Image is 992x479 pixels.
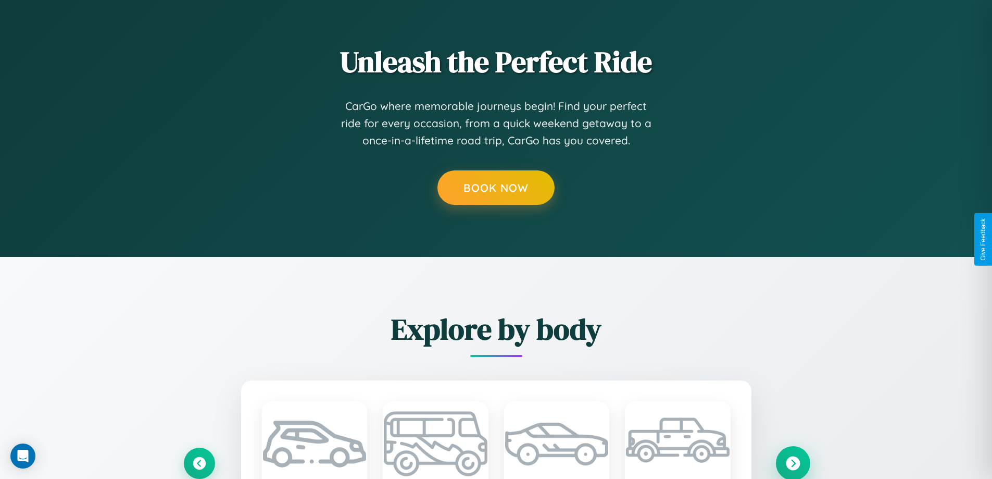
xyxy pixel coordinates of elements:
[437,170,555,205] button: Book Now
[10,444,35,469] div: Open Intercom Messenger
[184,42,809,82] h2: Unleash the Perfect Ride
[980,218,987,261] div: Give Feedback
[184,309,809,349] h2: Explore by body
[340,97,652,150] p: CarGo where memorable journeys begin! Find your perfect ride for every occasion, from a quick wee...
